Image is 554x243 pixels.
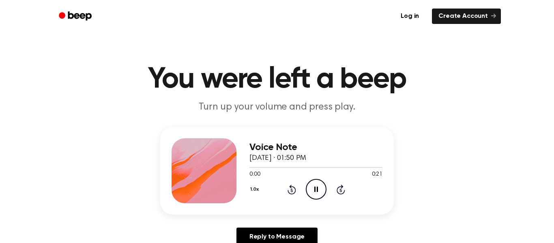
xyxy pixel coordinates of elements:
button: 1.0x [249,183,262,196]
span: 0:21 [372,170,382,179]
span: [DATE] · 01:50 PM [249,155,306,162]
span: 0:00 [249,170,260,179]
p: Turn up your volume and press play. [121,101,433,114]
a: Beep [53,9,99,24]
a: Log in [393,7,427,26]
h1: You were left a beep [69,65,485,94]
h3: Voice Note [249,142,382,153]
a: Create Account [432,9,501,24]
